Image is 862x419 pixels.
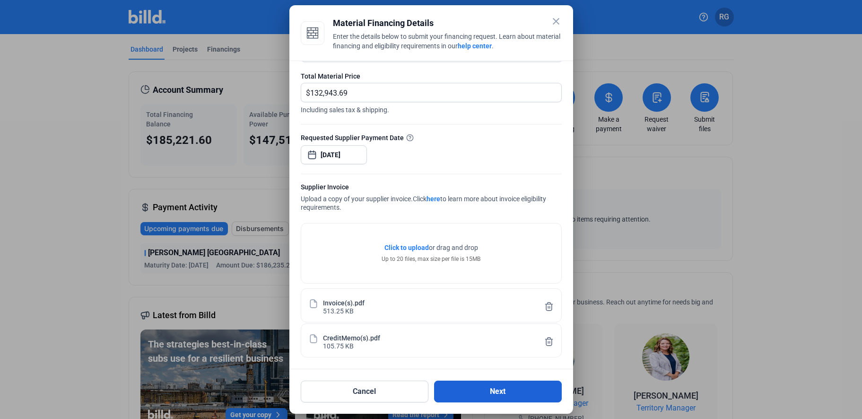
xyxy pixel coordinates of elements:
[301,83,310,99] span: $
[427,195,440,203] a: here
[301,381,428,402] button: Cancel
[301,133,562,143] div: Requested Supplier Payment Date
[384,244,429,251] span: Click to upload
[301,182,562,214] div: Upload a copy of your supplier invoice.
[492,42,494,50] span: .
[429,243,478,252] span: or drag and drop
[301,182,562,194] div: Supplier Invoice
[310,83,550,102] input: 0.00
[550,16,562,27] mat-icon: close
[323,333,380,341] div: CreditMemo(s).pdf
[323,306,354,314] div: 513.25 KB
[321,149,361,160] input: Select date
[458,42,492,50] a: help center
[333,32,562,53] div: Enter the details below to submit your financing request. Learn about material financing and elig...
[323,341,354,349] div: 105.75 KB
[301,195,546,211] span: Click to learn more about invoice eligibility requirements.
[382,255,480,263] div: Up to 20 files, max size per file is 15MB
[323,298,365,306] div: Invoice(s).pdf
[301,71,562,81] div: Total Material Price
[333,17,562,30] div: Material Financing Details
[307,145,317,155] button: Open calendar
[301,102,562,115] span: Including sales tax & shipping.
[434,381,562,402] button: Next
